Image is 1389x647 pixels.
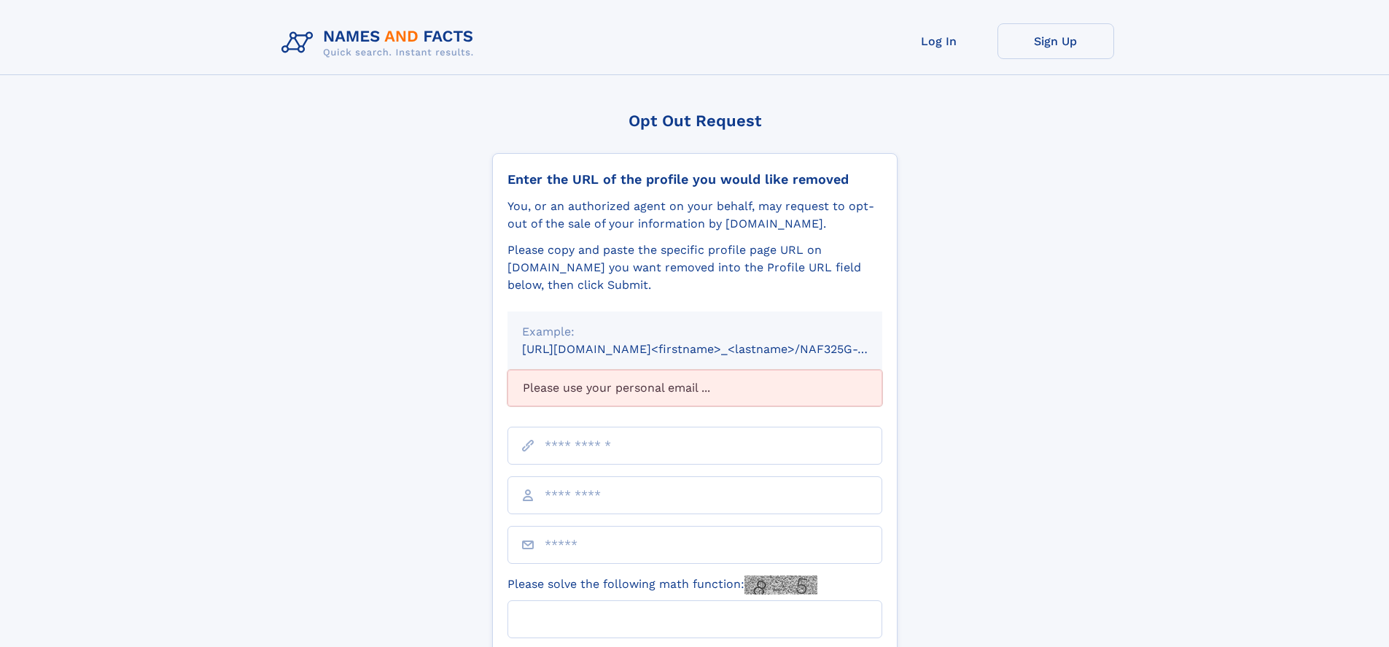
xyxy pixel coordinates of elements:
a: Sign Up [997,23,1114,59]
div: Example: [522,323,868,341]
div: Enter the URL of the profile you would like removed [507,171,882,187]
div: Opt Out Request [492,112,898,130]
div: You, or an authorized agent on your behalf, may request to opt-out of the sale of your informatio... [507,198,882,233]
div: Please copy and paste the specific profile page URL on [DOMAIN_NAME] you want removed into the Pr... [507,241,882,294]
div: Please use your personal email ... [507,370,882,406]
a: Log In [881,23,997,59]
img: Logo Names and Facts [276,23,486,63]
label: Please solve the following math function: [507,576,817,594]
small: [URL][DOMAIN_NAME]<firstname>_<lastname>/NAF325G-xxxxxxxx [522,342,910,356]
